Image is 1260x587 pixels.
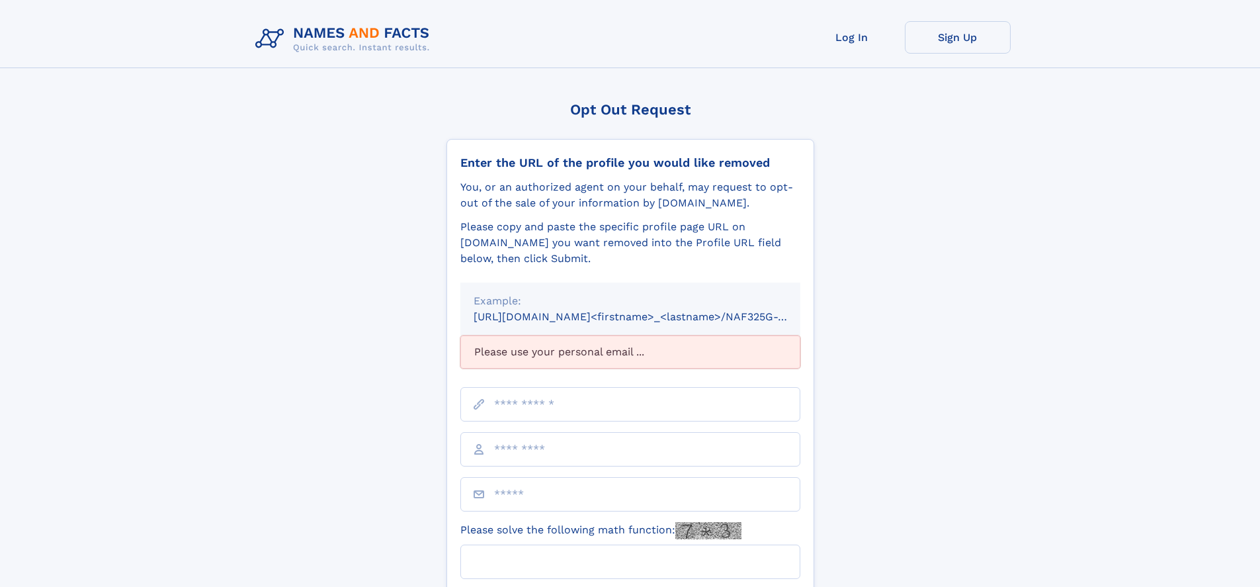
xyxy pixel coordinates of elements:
div: Enter the URL of the profile you would like removed [460,156,800,170]
div: Please copy and paste the specific profile page URL on [DOMAIN_NAME] you want removed into the Pr... [460,219,800,267]
div: You, or an authorized agent on your behalf, may request to opt-out of the sale of your informatio... [460,179,800,211]
div: Please use your personal email ... [460,336,800,369]
small: [URL][DOMAIN_NAME]<firstname>_<lastname>/NAF325G-xxxxxxxx [474,310,825,323]
a: Log In [799,21,905,54]
div: Example: [474,293,787,309]
a: Sign Up [905,21,1011,54]
div: Opt Out Request [446,101,814,118]
img: Logo Names and Facts [250,21,441,57]
label: Please solve the following math function: [460,522,741,539]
